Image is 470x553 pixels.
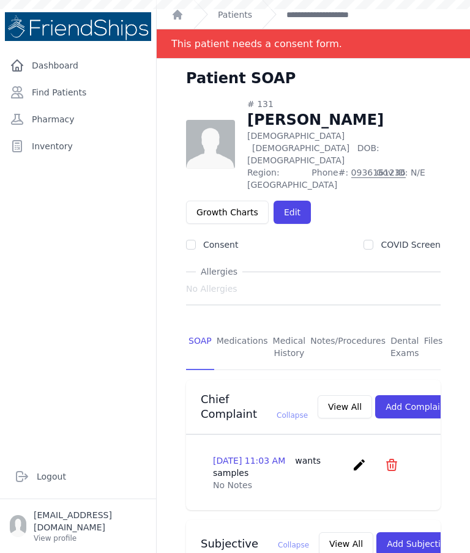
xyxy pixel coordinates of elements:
a: Medications [214,325,270,370]
a: Edit [274,201,311,224]
a: Files [422,325,446,370]
h3: Subjective [201,536,309,551]
label: COVID Screen [381,240,441,250]
a: Logout [10,464,146,489]
p: View profile [34,533,146,543]
h1: Patient SOAP [186,69,296,88]
a: [EMAIL_ADDRESS][DOMAIN_NAME] View profile [10,509,146,543]
span: Gov ID: N/E [376,166,441,191]
a: Pharmacy [5,107,151,132]
a: Patients [218,9,252,21]
a: Dental Exams [388,325,422,370]
a: Medical History [270,325,308,370]
h3: Chief Complaint [201,392,308,421]
a: Notes/Procedures [308,325,388,370]
p: No Notes [213,479,414,491]
p: [DEMOGRAPHIC_DATA] [247,130,441,166]
a: create [352,463,370,475]
button: View All [318,395,372,418]
a: Find Patients [5,80,151,105]
button: Add Complaint [375,395,459,418]
span: Region: [GEOGRAPHIC_DATA] [247,166,304,191]
img: Medical Missions EMR [5,12,151,41]
a: Growth Charts [186,201,269,224]
nav: Tabs [186,325,441,370]
div: Notification [157,29,470,59]
span: Allergies [196,265,242,278]
span: Collapse [278,541,309,549]
span: [DEMOGRAPHIC_DATA] [252,143,349,153]
a: Inventory [5,134,151,158]
span: No Allergies [186,283,237,295]
img: person-242608b1a05df3501eefc295dc1bc67a.jpg [186,120,235,169]
span: Phone#: [311,166,368,191]
a: SOAP [186,325,214,370]
label: Consent [203,240,238,250]
p: [EMAIL_ADDRESS][DOMAIN_NAME] [34,509,146,533]
h1: [PERSON_NAME] [247,110,441,130]
a: Dashboard [5,53,151,78]
div: # 131 [247,98,441,110]
span: Collapse [277,411,308,420]
p: [DATE] 11:03 AM [213,455,347,479]
i: create [352,458,367,472]
div: This patient needs a consent form. [171,29,342,58]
